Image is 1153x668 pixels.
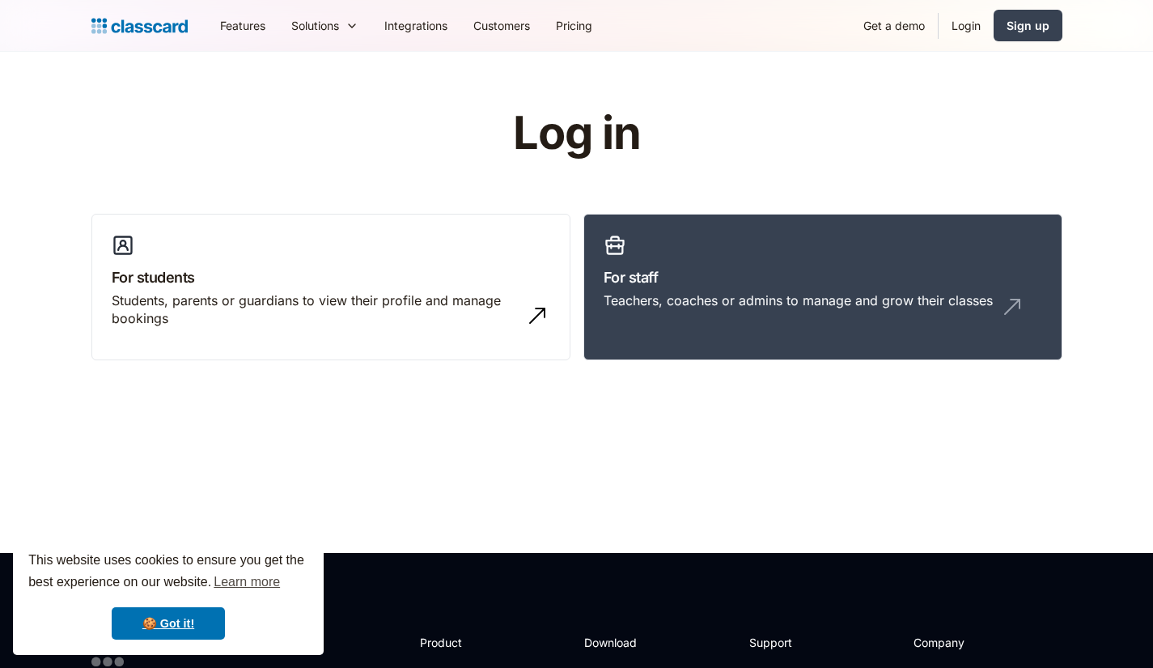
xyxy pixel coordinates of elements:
[850,7,938,44] a: Get a demo
[583,214,1062,361] a: For staffTeachers, coaches or admins to manage and grow their classes
[91,15,188,37] a: home
[13,535,324,655] div: cookieconsent
[604,266,1042,288] h3: For staff
[91,214,570,361] a: For studentsStudents, parents or guardians to view their profile and manage bookings
[371,7,460,44] a: Integrations
[291,17,339,34] div: Solutions
[913,634,1021,651] h2: Company
[584,634,651,651] h2: Download
[278,7,371,44] div: Solutions
[420,634,507,651] h2: Product
[749,634,815,651] h2: Support
[994,10,1062,41] a: Sign up
[112,266,550,288] h3: For students
[460,7,543,44] a: Customers
[211,570,282,594] a: learn more about cookies
[207,7,278,44] a: Features
[604,291,993,309] div: Teachers, coaches or admins to manage and grow their classes
[1007,17,1049,34] div: Sign up
[112,607,225,640] a: dismiss cookie message
[112,291,518,328] div: Students, parents or guardians to view their profile and manage bookings
[28,551,308,594] span: This website uses cookies to ensure you get the best experience on our website.
[320,108,833,159] h1: Log in
[543,7,605,44] a: Pricing
[939,7,994,44] a: Login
